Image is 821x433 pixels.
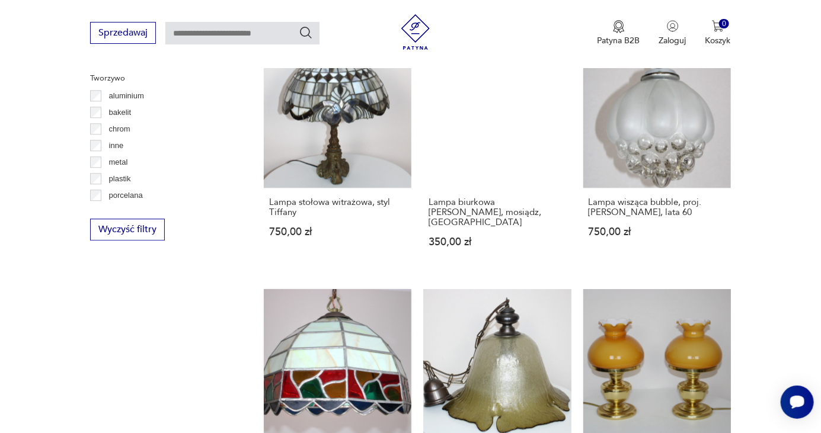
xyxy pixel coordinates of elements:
a: Ikona medaluPatyna B2B [598,20,640,46]
p: Tworzywo [90,72,235,85]
img: Ikona medalu [613,20,625,33]
button: Patyna B2B [598,20,640,46]
button: Zaloguj [659,20,686,46]
a: Lampa stołowa witrażowa, styl TiffanyLampa stołowa witrażowa, styl Tiffany750,00 zł [264,40,411,270]
img: Ikona koszyka [712,20,724,32]
a: Lampa biurkowa Laura Ashley, mosiądz, AngliaLampa biurkowa [PERSON_NAME], mosiądz, [GEOGRAPHIC_DA... [423,40,571,270]
p: Koszyk [705,35,731,46]
iframe: Smartsupp widget button [781,386,814,419]
img: Patyna - sklep z meblami i dekoracjami vintage [398,14,433,50]
p: bakelit [109,106,132,119]
button: 0Koszyk [705,20,731,46]
button: Szukaj [299,25,313,40]
p: inne [109,139,124,152]
div: 0 [719,19,729,29]
p: Patyna B2B [598,35,640,46]
h3: Lampa stołowa witrażowa, styl Tiffany [269,197,406,217]
h3: Lampa biurkowa [PERSON_NAME], mosiądz, [GEOGRAPHIC_DATA] [429,197,566,227]
a: Sprzedawaj [90,30,156,38]
p: porcelit [109,206,134,219]
h3: Lampa wisząca bubble, proj. [PERSON_NAME], lata 60 [589,197,726,217]
button: Wyczyść filtry [90,219,165,240]
p: 750,00 zł [269,227,406,237]
p: aluminium [109,89,144,102]
p: metal [109,156,128,169]
img: Ikonka użytkownika [667,20,679,32]
p: porcelana [109,189,143,202]
p: plastik [109,172,131,185]
a: Lampa wisząca bubble, proj. H. Tynell, lata 60Lampa wisząca bubble, proj. [PERSON_NAME], lata 607... [583,40,731,270]
p: 350,00 zł [429,237,566,247]
button: Sprzedawaj [90,22,156,44]
p: chrom [109,123,130,136]
p: 750,00 zł [589,227,726,237]
p: Zaloguj [659,35,686,46]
